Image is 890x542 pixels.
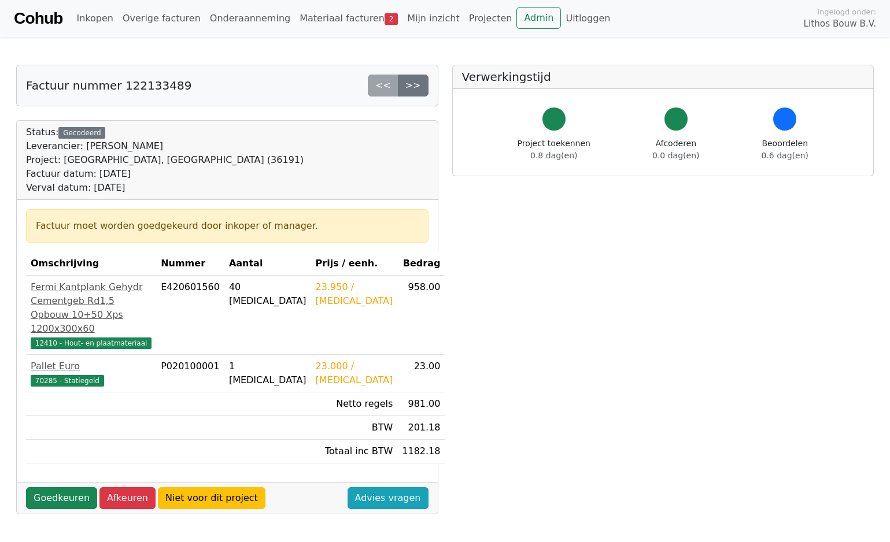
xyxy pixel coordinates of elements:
a: Mijn inzicht [402,7,464,30]
a: Goedkeuren [26,487,97,509]
td: Netto regels [311,392,398,416]
div: Verval datum: [DATE] [26,181,304,195]
td: Totaal inc BTW [311,440,398,463]
th: Omschrijving [26,252,156,276]
th: Nummer [156,252,224,276]
a: Pallet Euro70285 - Statiegeld [31,359,152,387]
span: Lithos Bouw B.V. [804,17,876,31]
div: Project toekennen [518,138,590,162]
div: Leverancier: [PERSON_NAME] [26,139,304,153]
div: Gecodeerd [58,127,105,139]
div: 40 [MEDICAL_DATA] [229,280,306,308]
a: Cohub [14,5,62,32]
a: Niet voor dit project [158,487,265,509]
a: Materiaal facturen2 [295,7,402,30]
td: E420601560 [156,276,224,355]
div: Factuur moet worden goedgekeurd door inkoper of manager. [36,219,419,233]
td: 1182.18 [397,440,445,463]
a: Fermi Kantplank Gehydr Cementgeb Rd1,5 Opbouw 10+50 Xps 1200x300x6012410 - Hout- en plaatmateriaal [31,280,152,350]
h5: Factuur nummer 122133489 [26,79,191,92]
div: Factuur datum: [DATE] [26,167,304,181]
span: 0.0 dag(en) [652,151,699,160]
span: 2 [385,13,398,25]
span: 70285 - Statiegeld [31,375,104,387]
td: BTW [311,416,398,440]
div: 23.950 / [MEDICAL_DATA] [316,280,393,308]
div: 1 [MEDICAL_DATA] [229,359,306,387]
span: 0.8 dag(en) [530,151,577,160]
td: 958.00 [397,276,445,355]
span: 0.6 dag(en) [762,151,808,160]
a: Uitloggen [561,7,615,30]
div: Pallet Euro [31,359,152,373]
a: Admin [516,7,561,29]
div: 23.000 / [MEDICAL_DATA] [316,359,393,387]
a: Overige facturen [118,7,205,30]
th: Prijs / eenh. [311,252,398,276]
h5: Verwerkingstijd [462,70,865,84]
td: 201.18 [397,416,445,440]
span: Ingelogd onder: [817,6,876,17]
td: P020100001 [156,355,224,392]
a: Afkeuren [99,487,156,509]
a: Inkopen [72,7,117,30]
div: Fermi Kantplank Gehydr Cementgeb Rd1,5 Opbouw 10+50 Xps 1200x300x60 [31,280,152,336]
td: 981.00 [397,392,445,416]
div: Afcoderen [652,138,699,162]
div: Beoordelen [762,138,808,162]
th: Aantal [224,252,311,276]
th: Bedrag [397,252,445,276]
td: 23.00 [397,355,445,392]
a: Onderaanneming [205,7,295,30]
a: Projecten [464,7,517,30]
div: Project: [GEOGRAPHIC_DATA], [GEOGRAPHIC_DATA] (36191) [26,153,304,167]
a: >> [398,75,429,96]
div: Status: [26,125,304,195]
span: 12410 - Hout- en plaatmateriaal [31,337,152,349]
a: Advies vragen [348,487,429,509]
